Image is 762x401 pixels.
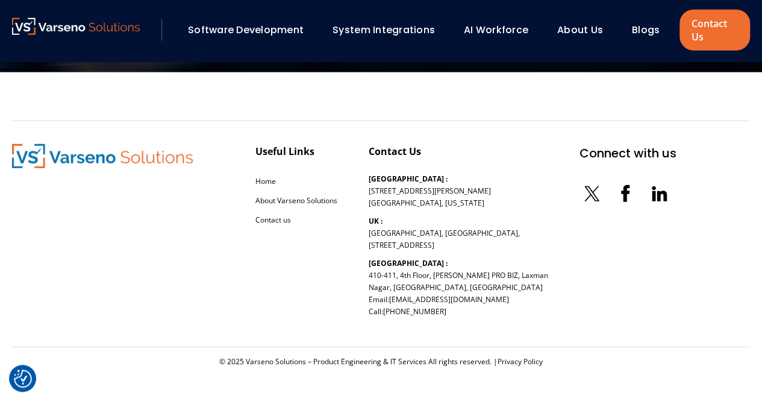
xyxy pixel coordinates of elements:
[12,18,140,42] a: Varseno Solutions – Product Engineering & IT Services
[255,215,291,225] a: Contact us
[12,357,750,367] div: © 2025 Varseno Solutions – Product Engineering & IT Services All rights reserved. |
[188,23,304,37] a: Software Development
[626,20,676,40] div: Blogs
[369,257,548,318] p: 410-411, 4th Floor, [PERSON_NAME] PRO BIZ, Laxman Nagar, [GEOGRAPHIC_DATA], [GEOGRAPHIC_DATA] Ema...
[12,18,140,35] img: Varseno Solutions – Product Engineering & IT Services
[182,20,320,40] div: Software Development
[12,144,193,168] img: Varseno Solutions – Product Engineering & IT Services
[369,216,383,226] b: UK :
[557,23,603,37] a: About Us
[369,258,448,268] b: [GEOGRAPHIC_DATA] :
[369,144,421,159] div: Contact Us
[383,306,446,317] a: [PHONE_NUMBER]
[498,356,543,367] a: Privacy Policy
[632,23,660,37] a: Blogs
[326,20,452,40] div: System Integrations
[255,195,337,206] a: About Varseno Solutions
[458,20,545,40] div: AI Workforce
[464,23,528,37] a: AI Workforce
[14,370,32,388] button: Cookie Settings
[255,176,276,186] a: Home
[333,23,435,37] a: System Integrations
[389,294,509,305] a: [EMAIL_ADDRESS][DOMAIN_NAME]
[369,174,448,184] b: [GEOGRAPHIC_DATA] :
[14,370,32,388] img: Revisit consent button
[679,10,750,51] a: Contact Us
[255,144,314,159] div: Useful Links
[369,215,520,251] p: [GEOGRAPHIC_DATA], [GEOGRAPHIC_DATA], [STREET_ADDRESS]
[551,20,620,40] div: About Us
[579,144,676,162] div: Connect with us
[369,173,491,209] p: [STREET_ADDRESS][PERSON_NAME] [GEOGRAPHIC_DATA], [US_STATE]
